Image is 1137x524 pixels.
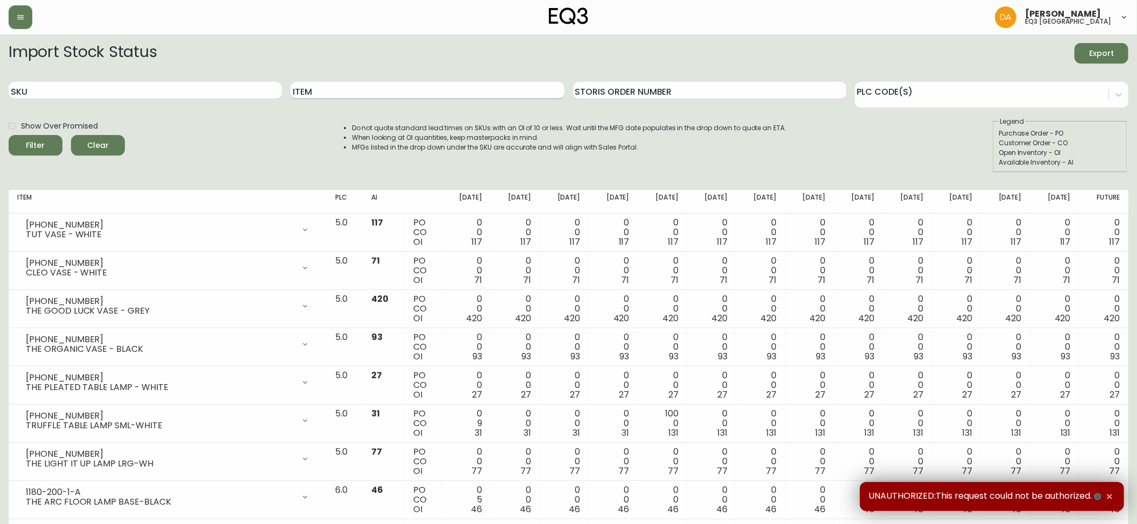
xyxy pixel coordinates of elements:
[352,133,787,143] li: When looking at OI quantities, keep masterpacks in mind.
[26,230,294,239] div: TUT VASE - WHITE
[1088,409,1120,438] div: 0 0
[450,409,482,438] div: 0 9
[766,465,776,477] span: 77
[450,447,482,476] div: 0 0
[597,485,629,514] div: 0 0
[413,465,422,477] span: OI
[696,409,728,438] div: 0 0
[413,312,422,324] span: OI
[499,409,531,438] div: 0 0
[548,371,580,400] div: 0 0
[745,256,776,285] div: 0 0
[1012,388,1022,401] span: 27
[1039,332,1071,362] div: 0 0
[647,256,679,285] div: 0 0
[669,350,679,363] span: 93
[597,332,629,362] div: 0 0
[990,218,1021,247] div: 0 0
[794,332,825,362] div: 0 0
[71,135,125,155] button: Clear
[843,294,874,323] div: 0 0
[327,328,363,366] td: 5.0
[26,411,294,421] div: [PHONE_NUMBER]
[499,218,531,247] div: 0 0
[766,388,776,401] span: 27
[327,443,363,481] td: 5.0
[17,332,318,356] div: [PHONE_NUMBER]THE ORGANIC VASE - BLACK
[26,306,294,316] div: THE GOOD LUCK VASE - GREY
[990,371,1021,400] div: 0 0
[696,332,728,362] div: 0 0
[717,465,728,477] span: 77
[17,371,318,394] div: [PHONE_NUMBER]THE PLEATED TABLE LAMP - WHITE
[990,294,1021,323] div: 0 0
[864,465,874,477] span: 77
[668,427,679,439] span: 131
[892,332,923,362] div: 0 0
[662,312,679,324] span: 420
[523,274,531,286] span: 71
[696,485,728,514] div: 0 0
[941,371,972,400] div: 0 0
[647,447,679,476] div: 0 0
[941,294,972,323] div: 0 0
[327,366,363,405] td: 5.0
[668,465,679,477] span: 77
[768,274,776,286] span: 71
[745,485,776,514] div: 0 0
[815,236,825,248] span: 117
[718,350,728,363] span: 93
[17,485,318,509] div: 1180-200-1-ATHE ARC FLOOR LAMP BASE-BLACK
[1011,465,1022,477] span: 77
[499,485,531,514] div: 0 0
[413,218,433,247] div: PO CO
[794,294,825,323] div: 0 0
[466,312,482,324] span: 420
[548,256,580,285] div: 0 0
[990,256,1021,285] div: 0 0
[413,236,422,248] span: OI
[471,236,482,248] span: 117
[1104,312,1120,324] span: 420
[1088,294,1120,323] div: 0 0
[491,190,540,214] th: [DATE]
[548,485,580,514] div: 0 0
[26,449,294,459] div: [PHONE_NUMBER]
[794,485,825,514] div: 0 0
[570,388,581,401] span: 27
[413,447,433,476] div: PO CO
[570,465,581,477] span: 77
[809,312,825,324] span: 420
[914,350,923,363] span: 93
[1088,218,1120,247] div: 0 0
[413,427,422,439] span: OI
[865,350,874,363] span: 93
[843,256,874,285] div: 0 0
[413,332,433,362] div: PO CO
[548,218,580,247] div: 0 0
[941,218,972,247] div: 0 0
[932,190,981,214] th: [DATE]
[794,447,825,476] div: 0 0
[864,236,874,248] span: 117
[745,371,776,400] div: 0 0
[981,190,1030,214] th: [DATE]
[717,427,728,439] span: 131
[647,294,679,323] div: 0 0
[1110,388,1120,401] span: 27
[1012,350,1022,363] span: 93
[450,332,482,362] div: 0 0
[1110,427,1120,439] span: 131
[520,465,531,477] span: 77
[619,465,630,477] span: 77
[352,123,787,133] li: Do not quote standard lead times on SKUs with an OI of 10 or less. Wait until the MFG date popula...
[1011,236,1022,248] span: 117
[696,256,728,285] div: 0 0
[711,312,728,324] span: 420
[816,350,825,363] span: 93
[521,350,531,363] span: 93
[499,332,531,362] div: 0 0
[995,6,1016,28] img: dd1a7e8db21a0ac8adbf82b84ca05374
[570,236,581,248] span: 117
[843,447,874,476] div: 0 0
